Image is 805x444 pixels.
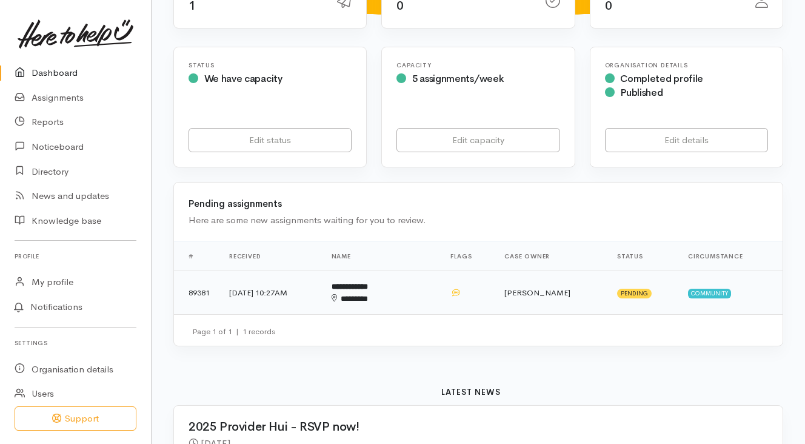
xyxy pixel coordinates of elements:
[617,289,652,298] span: Pending
[174,242,219,271] th: #
[15,335,136,351] h6: Settings
[605,62,768,69] h6: Organisation Details
[219,242,322,271] th: Received
[620,86,663,99] span: Published
[607,242,678,271] th: Status
[688,289,731,298] span: Community
[441,387,501,397] b: Latest news
[15,406,136,431] button: Support
[605,128,768,153] a: Edit details
[204,72,282,85] span: We have capacity
[236,326,239,337] span: |
[396,62,559,69] h6: Capacity
[412,72,503,85] span: 5 assignments/week
[192,326,275,337] small: Page 1 of 1 1 records
[189,214,768,227] div: Here are some new assignments waiting for you to review.
[189,62,352,69] h6: Status
[441,242,495,271] th: Flags
[495,242,607,271] th: Case Owner
[322,242,441,271] th: Name
[15,248,136,264] h6: Profile
[219,271,322,315] td: [DATE] 10:27AM
[189,198,282,209] b: Pending assignments
[495,271,607,315] td: [PERSON_NAME]
[396,128,559,153] a: Edit capacity
[189,128,352,153] a: Edit status
[189,420,753,434] h2: 2025 Provider Hui - RSVP now!
[678,242,783,271] th: Circumstance
[620,72,703,85] span: Completed profile
[174,271,219,315] td: 89381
